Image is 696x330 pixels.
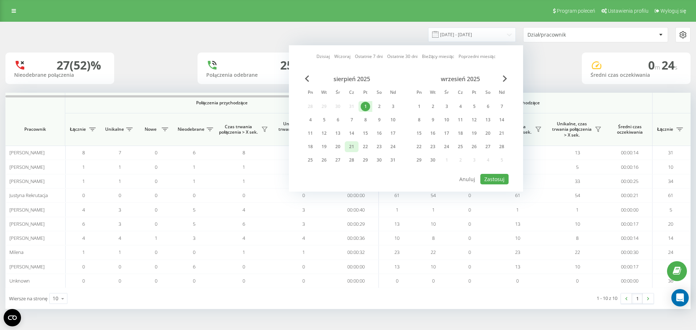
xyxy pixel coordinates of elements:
div: ndz 7 wrz 2025 [495,101,509,112]
span: 13 [575,149,580,156]
div: pt 1 sie 2025 [359,101,372,112]
span: 61 [394,192,399,199]
span: 1 [82,178,85,184]
button: Open CMP widget [4,309,21,326]
div: 25 [306,155,315,165]
div: pon 22 wrz 2025 [412,141,426,152]
span: 0 [468,263,471,270]
div: pt 12 wrz 2025 [467,114,481,125]
abbr: czwartek [346,88,357,99]
div: 11 [306,129,315,138]
a: Dzisiaj [316,53,330,60]
span: 6 [243,221,245,227]
span: 4 [119,235,121,241]
td: 00:00:00 [607,274,652,288]
span: 0 [468,206,471,213]
span: 0 [82,263,85,270]
abbr: środa [332,88,343,99]
span: 24 [668,249,673,255]
div: śr 24 wrz 2025 [440,141,453,152]
div: 22 [414,142,424,151]
span: 1 [243,178,245,184]
span: 13 [394,263,399,270]
div: pon 15 wrz 2025 [412,128,426,139]
div: 13 [333,129,343,138]
div: sob 13 wrz 2025 [481,114,495,125]
div: wt 19 sie 2025 [317,141,331,152]
abbr: czwartek [455,88,466,99]
div: śr 17 wrz 2025 [440,128,453,139]
abbr: wtorek [427,88,438,99]
span: 10 [431,263,436,270]
div: 17 [442,129,451,138]
td: 00:00:00 [333,274,379,288]
div: 12 [319,129,329,138]
div: pt 29 sie 2025 [359,155,372,166]
div: śr 13 sie 2025 [331,128,345,139]
div: czw 18 wrz 2025 [453,128,467,139]
span: 3 [302,221,305,227]
span: 4 [302,235,305,241]
a: Poprzedni miesiąc [459,53,496,60]
div: 12 [469,115,479,125]
div: 16 [428,129,438,138]
span: 0 [243,192,245,199]
span: 10 [575,263,580,270]
div: pon 11 sie 2025 [303,128,317,139]
div: wt 23 wrz 2025 [426,141,440,152]
span: 24 [662,57,678,73]
span: 0 [193,192,195,199]
span: [PERSON_NAME] [9,235,45,241]
div: 28 [497,142,506,151]
span: 0 [468,192,471,199]
span: 1 [82,164,85,170]
div: 6 [483,102,493,111]
div: sob 30 sie 2025 [372,155,386,166]
div: sob 23 sie 2025 [372,141,386,152]
div: pt 15 sie 2025 [359,128,372,139]
span: 1 [193,164,195,170]
span: 1 [155,235,157,241]
a: Ostatnie 30 dni [387,53,418,60]
div: 2 [374,102,384,111]
div: wt 12 sie 2025 [317,128,331,139]
div: 18 [306,142,315,151]
span: [PERSON_NAME] [9,149,45,156]
span: [PERSON_NAME] [9,263,45,270]
span: 22 [431,249,436,255]
span: 8 [82,149,85,156]
div: 8 [361,115,370,125]
div: sob 27 wrz 2025 [481,141,495,152]
span: 13 [515,263,520,270]
span: Pracownik [12,126,59,132]
td: 00:00:25 [607,174,652,188]
span: Połączenia przychodzące [84,100,360,106]
abbr: sobota [374,88,385,99]
div: ndz 3 sie 2025 [386,101,400,112]
div: 23 [374,142,384,151]
abbr: wtorek [319,88,330,99]
div: pon 29 wrz 2025 [412,155,426,166]
div: 4 [456,102,465,111]
span: 1 [302,249,305,255]
div: pon 8 wrz 2025 [412,114,426,125]
span: 20 [668,221,673,227]
span: 1 [576,206,579,213]
span: [PERSON_NAME] [9,206,45,213]
td: 00:00:14 [607,231,652,245]
span: 0 [155,149,157,156]
div: 11 [456,115,465,125]
div: sierpień 2025 [303,75,400,83]
div: 19 [469,129,479,138]
div: 25 [280,58,293,72]
div: 6 [333,115,343,125]
td: 00:00:17 [607,260,652,274]
span: 54 [575,192,580,199]
span: Unikalne [105,126,124,132]
span: 23 [515,249,520,255]
span: Nowe [141,126,159,132]
span: [PERSON_NAME] [9,221,45,227]
div: 24 [388,142,398,151]
a: 1 [632,293,643,304]
span: 0 [155,277,157,284]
